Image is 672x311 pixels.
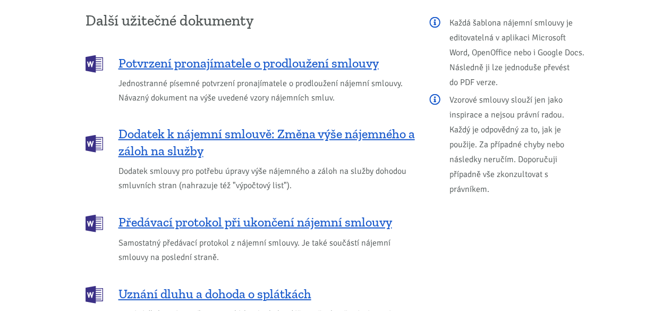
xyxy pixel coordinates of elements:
p: Každá šablona nájemní smlouvy je editovatelná v aplikaci Microsoft Word, OpenOffice nebo i Google... [429,15,587,90]
span: Potvrzení pronajímatele o prodloužení smlouvy [118,55,379,72]
span: Jednostranné písemné potvrzení pronajímatele o prodloužení nájemní smlouvy. Návazný dokument na v... [118,77,415,105]
h3: Další užitečné dokumenty [86,13,415,29]
a: Potvrzení pronajímatele o prodloužení smlouvy [86,54,415,72]
a: Uznání dluhu a dohoda o splátkách [86,285,415,302]
span: Předávací protokol při ukončení nájemní smlouvy [118,214,392,231]
span: Dodatek k nájemní smlouvě: Změna výše nájemného a záloh na služby [118,125,415,159]
img: DOCX (Word) [86,286,103,304]
a: Předávací protokol při ukončení nájemní smlouvy [86,214,415,231]
a: Dodatek k nájemní smlouvě: Změna výše nájemného a záloh na služby [86,125,415,159]
img: DOCX (Word) [86,55,103,73]
img: DOCX (Word) [86,215,103,232]
span: Dodatek smlouvy pro potřebu úpravy výše nájemného a záloh na služby dohodou smluvních stran (nahr... [118,164,415,193]
img: DOCX (Word) [86,135,103,153]
span: Samostatný předávací protokol z nájemní smlouvy. Je také součástí nájemní smlouvy na poslední str... [118,236,415,265]
span: Uznání dluhu a dohoda o splátkách [118,285,311,302]
p: Vzorové smlouvy slouží jen jako inspirace a nejsou právní radou. Každý je odpovědný za to, jak je... [429,93,587,197]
